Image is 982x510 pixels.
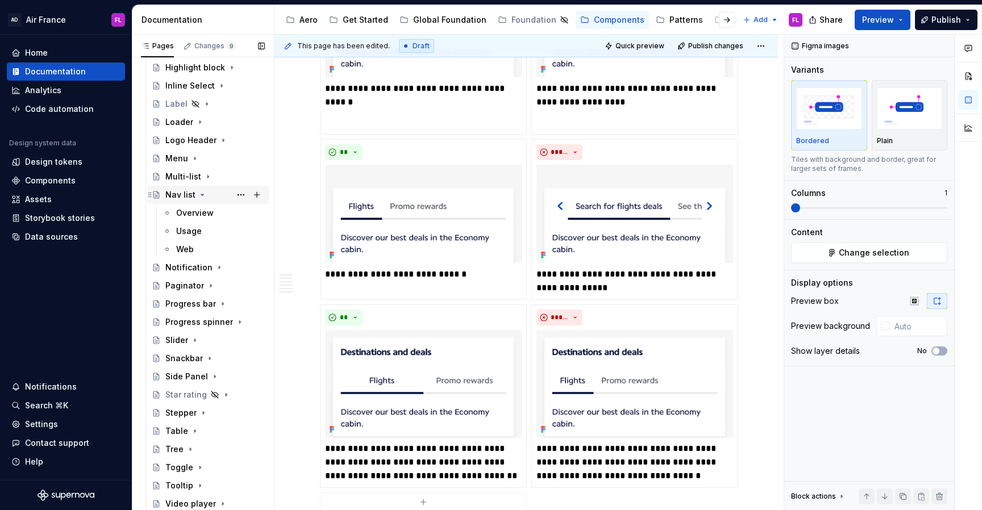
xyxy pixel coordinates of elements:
div: Inline Select [165,80,215,91]
a: Tree [147,440,269,458]
button: Share [803,10,850,30]
a: Assets [7,190,125,208]
p: Plain [877,136,893,145]
button: Add [739,12,782,28]
div: FL [792,15,799,24]
img: 541085bb-0581-48eb-ae02-ee8ee8a865f7.png [325,165,522,263]
a: Documentation [7,62,125,81]
div: Paginator [165,280,204,291]
div: Multi-list [165,171,201,182]
div: Components [594,14,644,26]
div: Global Foundation [413,14,486,26]
button: Help [7,453,125,471]
div: Loader [165,116,193,128]
span: Draft [413,41,430,51]
div: Tiles with background and border, great for larger sets of frames. [791,155,947,173]
div: Design system data [9,139,76,148]
div: Code automation [25,103,94,115]
img: 9e50ea97-670e-4f17-a861-f896352b6287.png [325,330,522,437]
div: Logo Header [165,135,217,146]
div: Highlight block [165,62,225,73]
div: Stepper [165,407,197,419]
div: Notifications [25,381,77,392]
a: Progress bar [147,295,269,313]
div: Side Panel [165,371,208,382]
div: Label [165,98,188,110]
a: Code automation [7,100,125,118]
span: Quick preview [615,41,664,51]
div: Slider [165,335,188,346]
div: Snackbar [165,353,203,364]
button: Publish changes [674,38,748,54]
div: Variants [791,64,824,76]
a: Multi-list [147,168,269,186]
a: Get Started [324,11,393,29]
button: placeholderPlain [872,80,948,151]
div: Documentation [142,14,269,26]
label: No [917,346,927,356]
img: fcc4a4a3-34c1-4a00-9b3c-0f9a6a3d1a53.png [536,330,733,437]
div: Menu [165,153,188,164]
div: Analytics [25,85,61,96]
span: Publish changes [688,41,743,51]
a: Overview [158,204,269,222]
div: Preview background [791,320,870,332]
p: Bordered [796,136,829,145]
button: placeholderBordered [791,80,867,151]
div: Design tokens [25,156,82,168]
a: Star rating [147,386,269,404]
div: Star rating [165,389,207,400]
img: placeholder [877,87,943,129]
a: Settings [7,415,125,433]
a: Inline Select [147,77,269,95]
div: Changes [194,41,236,51]
a: Components [576,11,649,29]
div: Display options [791,277,853,289]
div: Components [25,175,76,186]
a: Highlight block [147,58,269,77]
a: Notification [147,258,269,277]
a: Stepper [147,404,269,422]
div: Page tree [281,9,737,31]
button: Change selection [791,243,947,263]
button: Publish [915,10,977,30]
a: Data sources [7,228,125,246]
div: Foundation [511,14,556,26]
a: Paginator [147,277,269,295]
a: Patterns [651,11,708,29]
div: Data sources [25,231,78,243]
div: Search ⌘K [25,400,68,411]
div: Pages [141,41,174,51]
div: Air France [26,14,66,26]
span: This page has been edited. [297,41,390,51]
button: Search ⌘K [7,396,125,415]
a: Nav list [147,186,269,204]
span: 9 [227,41,236,51]
button: Quick preview [601,38,669,54]
span: Preview [862,14,894,26]
div: Contact support [25,437,89,449]
a: Tooltip [147,476,269,495]
a: Logo Header [147,131,269,149]
button: Preview [855,10,910,30]
input: Auto [890,316,947,336]
div: Web [176,244,194,255]
div: Help [25,456,43,467]
div: FL [115,15,122,24]
div: Storybook stories [25,212,95,224]
div: Get Started [343,14,388,26]
a: Components [7,172,125,190]
svg: Supernova Logo [38,490,94,501]
div: Tooltip [165,480,193,491]
div: Content [791,227,823,238]
div: AD [8,13,22,27]
div: Toggle [165,462,193,473]
img: 11151718-c53c-456a-abca-84ac9182de75.png [536,165,733,263]
div: Home [25,47,48,58]
div: Notification [165,262,213,273]
p: 1 [944,189,947,198]
span: Change selection [839,247,909,258]
span: Share [819,14,843,26]
div: Show layer details [791,345,860,357]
